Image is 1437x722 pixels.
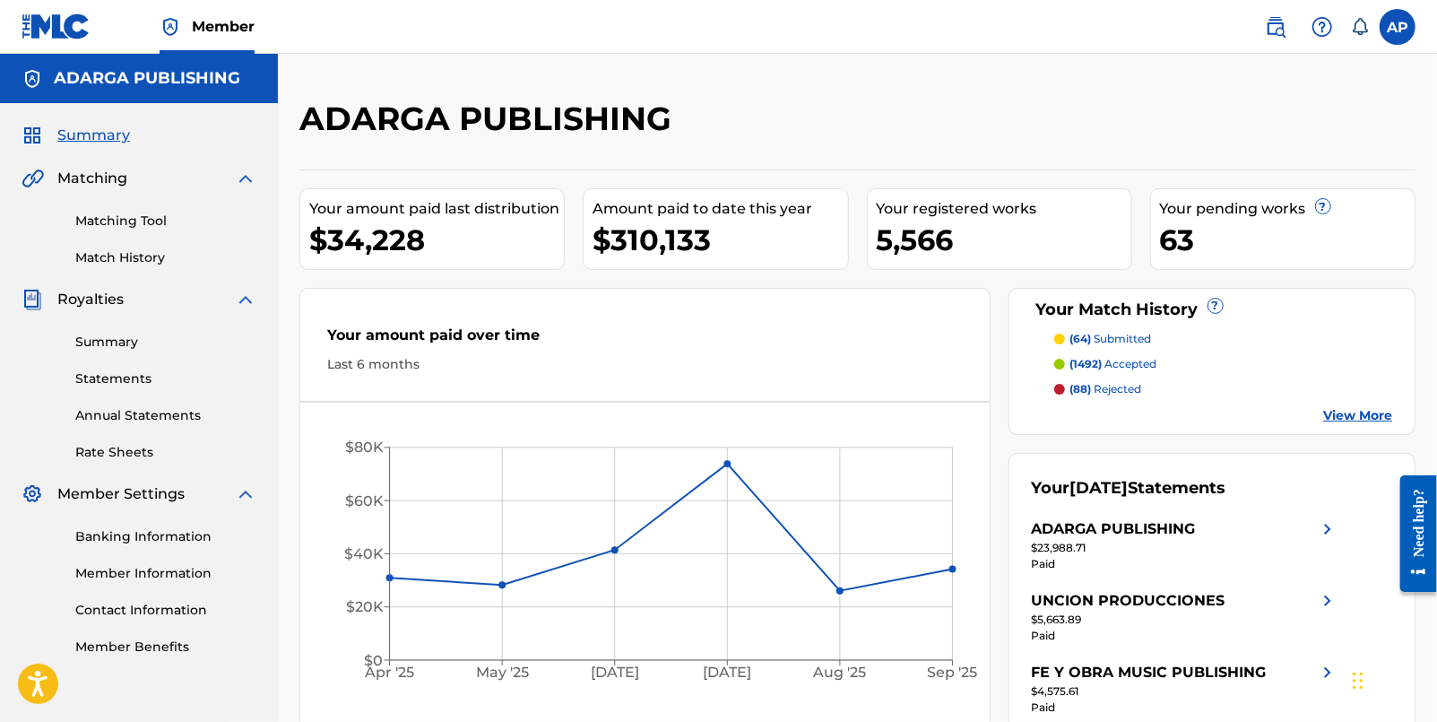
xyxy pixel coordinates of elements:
h5: ADARGA PUBLISHING [54,68,240,89]
div: 63 [1160,220,1415,260]
div: $4,575.61 [1032,683,1338,700]
a: Banking Information [75,527,256,546]
h2: ADARGA PUBLISHING [299,99,680,139]
a: Member Information [75,564,256,583]
div: Your Statements [1032,476,1226,500]
tspan: $0 [364,652,383,669]
div: Your amount paid over time [327,325,963,355]
a: Statements [75,370,256,388]
div: FE Y OBRA MUSIC PUBLISHING [1032,662,1267,683]
img: Top Rightsholder [160,16,181,38]
img: expand [235,289,256,310]
span: Member Settings [57,483,185,505]
a: UNCION PRODUCCIONESright chevron icon$5,663.89Paid [1032,590,1338,644]
div: User Menu [1380,9,1415,45]
div: Amount paid to date this year [593,198,847,220]
a: Public Search [1258,9,1294,45]
tspan: Apr '25 [364,665,414,682]
tspan: $80K [345,439,384,457]
span: Summary [57,125,130,146]
a: SummarySummary [22,125,130,146]
span: [DATE] [1070,478,1129,498]
div: Last 6 months [327,355,963,374]
img: Summary [22,125,43,146]
span: Royalties [57,289,124,310]
a: View More [1323,406,1392,425]
div: Paid [1032,556,1338,572]
img: Accounts [22,68,43,90]
div: $310,133 [593,220,847,260]
a: (1492) accepted [1054,356,1392,372]
div: Paid [1032,628,1338,644]
div: Help [1304,9,1340,45]
div: Paid [1032,700,1338,716]
iframe: Chat Widget [1347,636,1437,722]
a: (64) submitted [1054,331,1392,347]
div: Your pending works [1160,198,1415,220]
a: (88) rejected [1054,381,1392,397]
img: expand [235,483,256,505]
p: rejected [1070,381,1142,397]
span: Member [192,16,255,37]
tspan: $60K [345,492,384,509]
span: (1492) [1070,357,1103,370]
tspan: [DATE] [704,665,752,682]
img: right chevron icon [1317,590,1338,612]
div: 5,566 [877,220,1131,260]
a: Match History [75,248,256,267]
div: Your amount paid last distribution [309,198,564,220]
p: submitted [1070,331,1152,347]
a: Member Benefits [75,638,256,657]
a: Contact Information [75,601,256,620]
img: Royalties [22,289,43,310]
span: (88) [1070,382,1092,396]
a: ADARGA PUBLISHINGright chevron icon$23,988.71Paid [1032,518,1338,572]
img: right chevron icon [1317,662,1338,683]
a: Rate Sheets [75,443,256,462]
span: Matching [57,168,127,189]
div: UNCION PRODUCCIONES [1032,590,1225,612]
a: Annual Statements [75,406,256,425]
div: ADARGA PUBLISHING [1032,518,1196,540]
img: right chevron icon [1317,518,1338,540]
img: expand [235,168,256,189]
a: FE Y OBRA MUSIC PUBLISHINGright chevron icon$4,575.61Paid [1032,662,1338,716]
div: Your Match History [1032,298,1392,322]
img: Matching [22,168,44,189]
img: search [1265,16,1286,38]
span: ? [1316,199,1330,213]
div: $34,228 [309,220,564,260]
iframe: Resource Center [1387,462,1437,606]
tspan: Sep '25 [929,665,979,682]
span: ? [1208,299,1223,313]
div: $5,663.89 [1032,612,1338,628]
span: (64) [1070,332,1092,345]
p: accepted [1070,356,1157,372]
div: Arrastrar [1353,654,1363,708]
img: Member Settings [22,483,43,505]
div: $23,988.71 [1032,540,1338,556]
img: help [1311,16,1333,38]
tspan: May '25 [476,665,529,682]
tspan: $20K [346,599,384,616]
a: Summary [75,333,256,352]
div: Notifications [1351,18,1369,36]
tspan: Aug '25 [813,665,867,682]
tspan: $40K [344,545,384,562]
div: Your registered works [877,198,1131,220]
a: Matching Tool [75,212,256,231]
img: MLC Logo [22,13,91,39]
tspan: [DATE] [591,665,639,682]
div: Widget de chat [1347,636,1437,722]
